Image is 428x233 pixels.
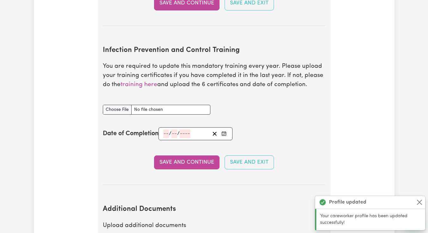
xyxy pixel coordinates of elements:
a: training here [121,82,157,88]
button: Clear date [210,129,220,138]
label: Date of Completion [103,129,158,138]
input: ---- [180,129,190,138]
button: Save and Continue [154,155,220,169]
h2: Additional Documents [103,205,326,214]
input: -- [163,129,169,138]
span: / [177,131,180,136]
p: Upload additional documents [103,221,326,230]
p: You are required to update this mandatory training every year. Please upload your training certif... [103,62,326,89]
button: Close [416,198,423,206]
button: Save and Exit [225,155,274,169]
button: Enter the Date of Completion of your Infection Prevention and Control Training [220,129,228,138]
h2: Infection Prevention and Control Training [103,46,326,55]
strong: Profile updated [329,198,366,206]
span: / [169,131,171,136]
input: -- [171,129,177,138]
p: Your careworker profile has been updated successfully! [320,213,421,226]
